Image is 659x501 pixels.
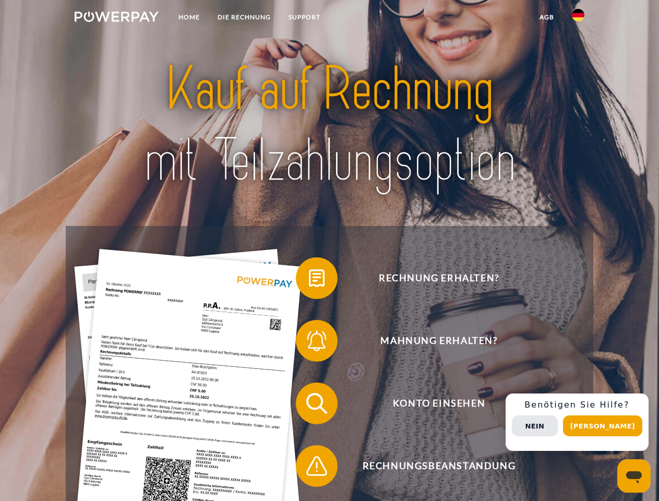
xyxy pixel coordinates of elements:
img: qb_warning.svg [304,453,330,479]
button: [PERSON_NAME] [563,415,642,436]
span: Mahnung erhalten? [311,320,567,362]
button: Rechnung erhalten? [296,257,567,299]
h3: Benötigen Sie Hilfe? [512,400,642,410]
img: title-powerpay_de.svg [100,50,559,200]
span: Rechnung erhalten? [311,257,567,299]
iframe: Schaltfläche zum Öffnen des Messaging-Fensters [617,459,651,493]
span: Konto einsehen [311,383,567,424]
img: qb_bell.svg [304,328,330,354]
img: qb_search.svg [304,390,330,416]
div: Schnellhilfe [506,393,649,451]
img: qb_bill.svg [304,265,330,291]
img: logo-powerpay-white.svg [75,11,159,22]
span: Rechnungsbeanstandung [311,445,567,487]
a: agb [531,8,563,27]
button: Mahnung erhalten? [296,320,567,362]
button: Rechnungsbeanstandung [296,445,567,487]
a: Home [170,8,209,27]
img: de [572,9,584,21]
a: DIE RECHNUNG [209,8,280,27]
a: SUPPORT [280,8,329,27]
button: Konto einsehen [296,383,567,424]
button: Nein [512,415,558,436]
